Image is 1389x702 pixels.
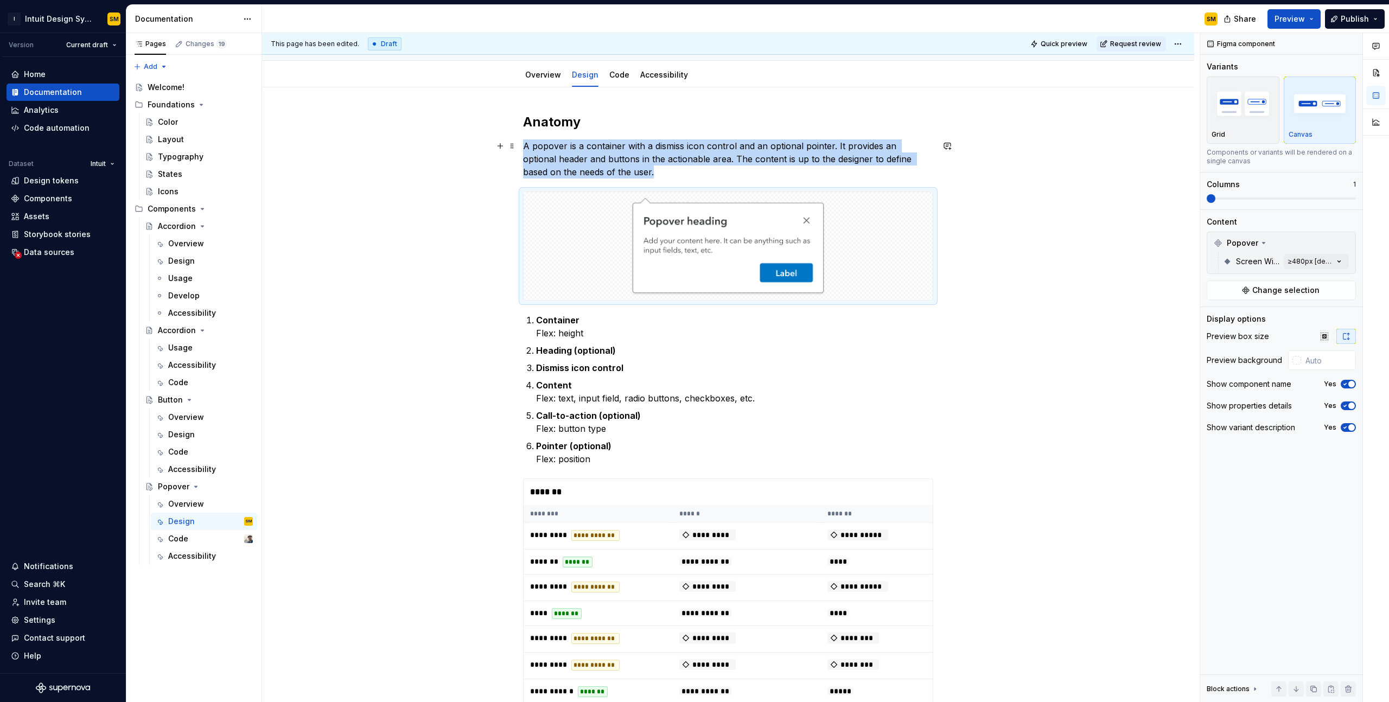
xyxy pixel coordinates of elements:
strong: Container [536,315,579,326]
div: Preview box size [1207,331,1269,342]
p: Flex: button type [536,409,933,435]
p: Flex: position [536,439,933,465]
a: Accessibility [151,547,257,565]
a: Layout [141,131,257,148]
div: Code automation [24,123,90,133]
div: Components [130,200,257,218]
div: Documentation [24,87,82,98]
div: Foundations [148,99,195,110]
span: 19 [216,40,227,48]
div: Code [168,446,188,457]
button: Publish [1325,9,1385,29]
div: Code [168,377,188,388]
div: Foundations [130,96,257,113]
strong: Call-to-action (optional) [536,410,641,421]
a: Analytics [7,101,119,119]
div: Changes [186,40,227,48]
a: Icons [141,183,257,200]
label: Yes [1324,401,1336,410]
div: Design [168,516,195,527]
button: Preview [1267,9,1321,29]
div: Show variant description [1207,422,1295,433]
span: Intuit [91,159,106,168]
div: States [158,169,182,180]
strong: Pointer (optional) [536,441,611,451]
div: Accessibility [168,551,216,561]
p: A popover is a container with a dismiss icon control and an optional pointer. It provides an opti... [523,139,933,178]
div: Design tokens [24,175,79,186]
div: Layout [158,134,184,145]
div: Overview [168,238,204,249]
a: Assets [7,208,119,225]
a: Invite team [7,593,119,611]
div: Design [568,63,603,86]
label: Yes [1324,423,1336,432]
div: Notifications [24,561,73,572]
div: Accordion [158,221,196,232]
div: Variants [1207,61,1238,72]
div: Search ⌘K [24,579,65,590]
div: Popover [1209,234,1353,252]
a: Accordion [141,218,257,235]
a: Accessibility [151,356,257,374]
span: Quick preview [1041,40,1087,48]
div: Popover [158,481,189,492]
div: SM [110,15,119,23]
div: Overview [168,412,204,423]
div: Icons [158,186,179,197]
a: Accessibility [640,70,688,79]
div: Typography [158,151,203,162]
div: Contact support [24,633,85,643]
a: Color [141,113,257,131]
svg: Supernova Logo [36,682,90,693]
div: Page tree [130,79,257,565]
button: Search ⌘K [7,576,119,593]
span: This page has been edited. [271,40,359,48]
div: Block actions [1207,685,1250,693]
div: Version [9,41,34,49]
a: Accordion [141,322,257,339]
a: Develop [151,287,257,304]
div: Develop [168,290,200,301]
div: Code [168,533,188,544]
div: Dataset [9,159,34,168]
div: I [8,12,21,25]
div: ≥480px [default] [1288,257,1334,266]
div: Documentation [135,14,238,24]
div: Components [24,193,72,204]
div: SM [1207,15,1216,23]
a: Overview [151,235,257,252]
a: Usage [151,339,257,356]
a: Accessibility [151,461,257,478]
button: Notifications [7,558,119,575]
div: Analytics [24,105,59,116]
div: Accessibility [168,360,216,371]
div: Design [168,256,195,266]
div: Columns [1207,179,1240,190]
button: Intuit [86,156,119,171]
p: Canvas [1289,130,1312,139]
a: Popover [141,478,257,495]
span: Preview [1275,14,1305,24]
div: Components or variants will be rendered on a single canvas [1207,148,1356,165]
label: Yes [1324,380,1336,388]
div: Data sources [24,247,74,258]
div: Settings [24,615,55,626]
a: Settings [7,611,119,629]
a: Usage [151,270,257,287]
div: Accessibility [168,308,216,318]
a: Accessibility [151,304,257,322]
img: Kaelig Deloumeau [244,534,253,543]
a: Design [572,70,598,79]
div: Show component name [1207,379,1291,390]
a: DesignSM [151,513,257,530]
button: IIntuit Design SystemSM [2,7,124,30]
strong: Content [536,380,572,391]
div: Pages [135,40,166,48]
div: Invite team [24,597,66,608]
a: States [141,165,257,183]
a: Button [141,391,257,409]
span: Screen Width [1236,256,1279,267]
div: Draft [368,37,402,50]
a: Design [151,426,257,443]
